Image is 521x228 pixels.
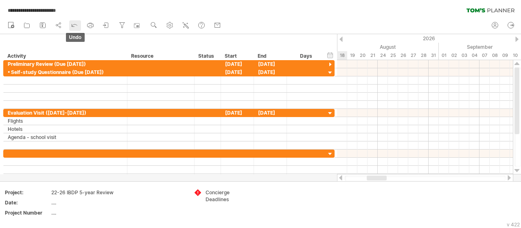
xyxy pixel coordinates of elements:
[500,51,510,60] div: Wednesday, 9 September 2026
[66,33,85,42] span: undo
[469,51,479,60] div: Friday, 4 September 2026
[8,125,123,133] div: Hotels
[225,52,249,60] div: Start
[131,52,190,60] div: Resource
[347,51,357,60] div: Wednesday, 19 August 2026
[254,60,287,68] div: [DATE]
[449,51,459,60] div: Wednesday, 2 September 2026
[408,51,418,60] div: Thursday, 27 August 2026
[287,52,325,60] div: Days
[221,68,254,76] div: [DATE]
[368,51,378,60] div: Friday, 21 August 2026
[507,221,520,228] div: v 422
[254,68,287,76] div: [DATE]
[429,51,439,60] div: Monday, 31 August 2026
[459,51,469,60] div: Thursday, 3 September 2026
[5,209,50,216] div: Project Number
[337,51,347,60] div: Tuesday, 18 August 2026
[221,60,254,68] div: [DATE]
[8,60,123,68] div: Preliminary Review (Due [DATE])
[5,189,50,196] div: Project:
[439,51,449,60] div: Tuesday, 1 September 2026
[510,51,520,60] div: Thursday, 10 September 2026
[51,209,120,216] div: ....
[221,109,254,117] div: [DATE]
[490,51,500,60] div: Tuesday, 8 September 2026
[8,117,123,125] div: Flights
[254,109,287,117] div: [DATE]
[206,189,250,203] div: Concierge Deadlines
[51,189,120,196] div: 22-26 IBDP 5-year Review
[51,199,120,206] div: ....
[418,51,429,60] div: Friday, 28 August 2026
[5,199,50,206] div: Date:
[258,52,282,60] div: End
[198,52,216,60] div: Status
[8,68,123,76] div: • Self-study Questionnaire (Due [DATE])
[479,51,490,60] div: Monday, 7 September 2026
[7,52,123,60] div: Activity
[8,109,123,117] div: Evaluation Visit ([DATE]-[DATE])
[8,133,123,141] div: Agenda - school visit
[357,51,368,60] div: Thursday, 20 August 2026
[388,51,398,60] div: Tuesday, 25 August 2026
[69,20,81,31] a: undo
[398,51,408,60] div: Wednesday, 26 August 2026
[378,51,388,60] div: Monday, 24 August 2026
